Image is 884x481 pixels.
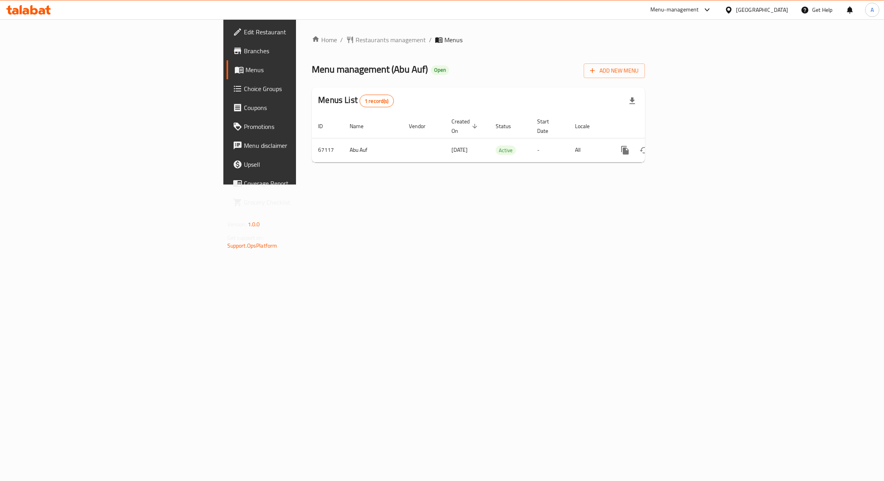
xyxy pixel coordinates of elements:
[451,117,480,136] span: Created On
[244,198,365,207] span: Grocery Checklist
[343,138,403,162] td: Abu Auf
[227,98,371,117] a: Coupons
[227,155,371,174] a: Upsell
[312,35,645,45] nav: breadcrumb
[248,219,260,229] span: 1.0.0
[227,219,247,229] span: Version:
[227,174,371,193] a: Coverage Report
[569,138,609,162] td: All
[590,66,639,76] span: Add New Menu
[350,121,374,131] span: Name
[650,5,699,15] div: Menu-management
[318,121,333,131] span: ID
[431,67,449,73] span: Open
[584,63,645,78] button: Add New Menu
[496,146,516,155] span: Active
[496,121,521,131] span: Status
[451,145,468,155] span: [DATE]
[244,46,365,56] span: Branches
[227,22,371,41] a: Edit Restaurant
[245,65,365,75] span: Menus
[244,122,365,131] span: Promotions
[431,65,449,75] div: Open
[227,240,277,251] a: Support.OpsPlatform
[871,6,874,14] span: A
[531,138,569,162] td: -
[227,79,371,98] a: Choice Groups
[346,35,426,45] a: Restaurants management
[616,141,635,160] button: more
[429,35,432,45] li: /
[318,94,393,107] h2: Menus List
[444,35,463,45] span: Menus
[360,95,394,107] div: Total records count
[227,136,371,155] a: Menu disclaimer
[575,121,600,131] span: Locale
[227,233,264,243] span: Get support on:
[736,6,788,14] div: [GEOGRAPHIC_DATA]
[227,193,371,212] a: Grocery Checklist
[635,141,654,160] button: Change Status
[623,91,642,110] div: Export file
[537,117,559,136] span: Start Date
[227,60,371,79] a: Menus
[244,84,365,93] span: Choice Groups
[244,141,365,150] span: Menu disclaimer
[244,179,365,188] span: Coverage Report
[356,35,426,45] span: Restaurants management
[227,117,371,136] a: Promotions
[609,114,698,138] th: Actions
[360,97,393,105] span: 1 record(s)
[244,160,365,169] span: Upsell
[227,41,371,60] a: Branches
[244,27,365,37] span: Edit Restaurant
[409,121,436,131] span: Vendor
[244,103,365,112] span: Coupons
[312,114,698,162] table: enhanced table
